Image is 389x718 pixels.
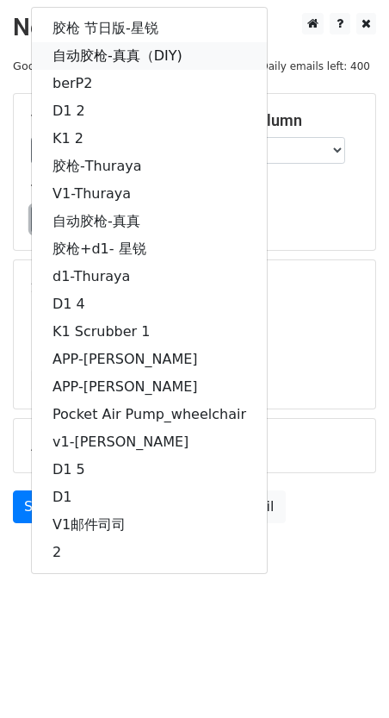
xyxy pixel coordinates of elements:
[32,208,267,235] a: 自动胶枪-真真
[32,456,267,484] a: D1 5
[32,153,267,180] a: 胶枪-Thuraya
[254,59,376,72] a: Daily emails left: 400
[32,235,267,263] a: 胶枪+d1- 星锐
[32,263,267,290] a: d1-Thuraya
[303,635,389,718] iframe: Chat Widget
[32,290,267,318] a: D1 4
[13,13,376,42] h2: New Campaign
[32,318,267,346] a: K1 Scrubber 1
[32,125,267,153] a: K1 2
[13,59,106,72] small: Google Sheet:
[13,490,70,523] a: Send
[32,70,267,97] a: berP2
[303,635,389,718] div: 聊天小组件
[32,180,267,208] a: V1-Thuraya
[32,511,267,539] a: V1邮件司司
[32,42,267,70] a: 自动胶枪-真真（DIY)
[32,484,267,511] a: D1
[32,401,267,428] a: Pocket Air Pump_wheelchair
[32,539,267,566] a: 2
[32,373,267,401] a: APP-[PERSON_NAME]
[32,97,267,125] a: D1 2
[254,57,376,76] span: Daily emails left: 400
[32,346,267,373] a: APP-[PERSON_NAME]
[32,428,267,456] a: v1-[PERSON_NAME]
[207,111,358,130] h5: Email column
[32,15,267,42] a: 胶枪 节日版-星锐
